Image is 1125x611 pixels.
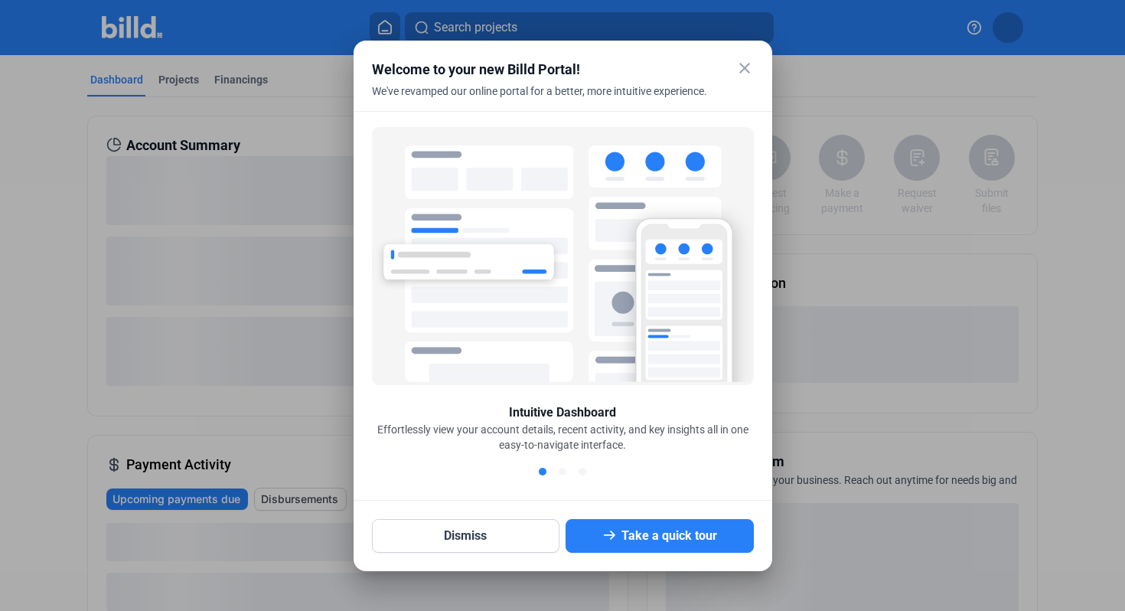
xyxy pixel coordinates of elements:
[566,519,754,553] button: Take a quick tour
[372,422,754,453] div: Effortlessly view your account details, recent activity, and key insights all in one easy-to-navi...
[509,404,616,422] div: Intuitive Dashboard
[372,59,716,80] div: Welcome to your new Billd Portal!
[372,83,716,117] div: We've revamped our online portal for a better, more intuitive experience.
[735,59,754,77] mat-icon: close
[372,519,560,553] button: Dismiss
